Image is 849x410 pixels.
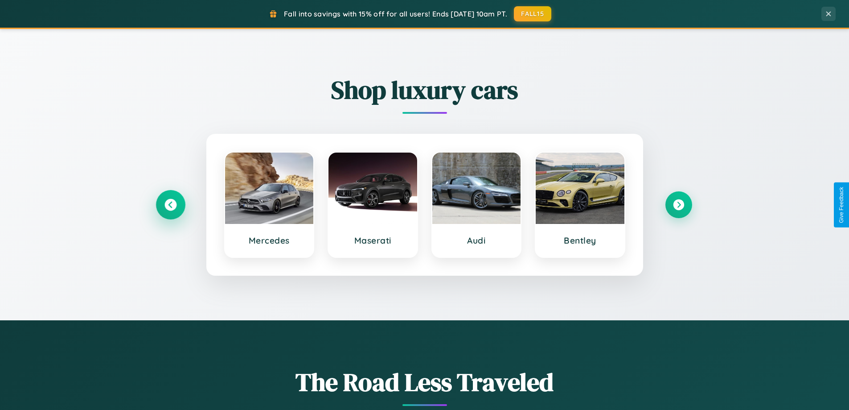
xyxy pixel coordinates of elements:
[284,9,507,18] span: Fall into savings with 15% off for all users! Ends [DATE] 10am PT.
[545,235,615,246] h3: Bentley
[337,235,408,246] h3: Maserati
[838,187,845,223] div: Give Feedback
[157,73,692,107] h2: Shop luxury cars
[234,235,305,246] h3: Mercedes
[157,365,692,399] h1: The Road Less Traveled
[514,6,551,21] button: FALL15
[441,235,512,246] h3: Audi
